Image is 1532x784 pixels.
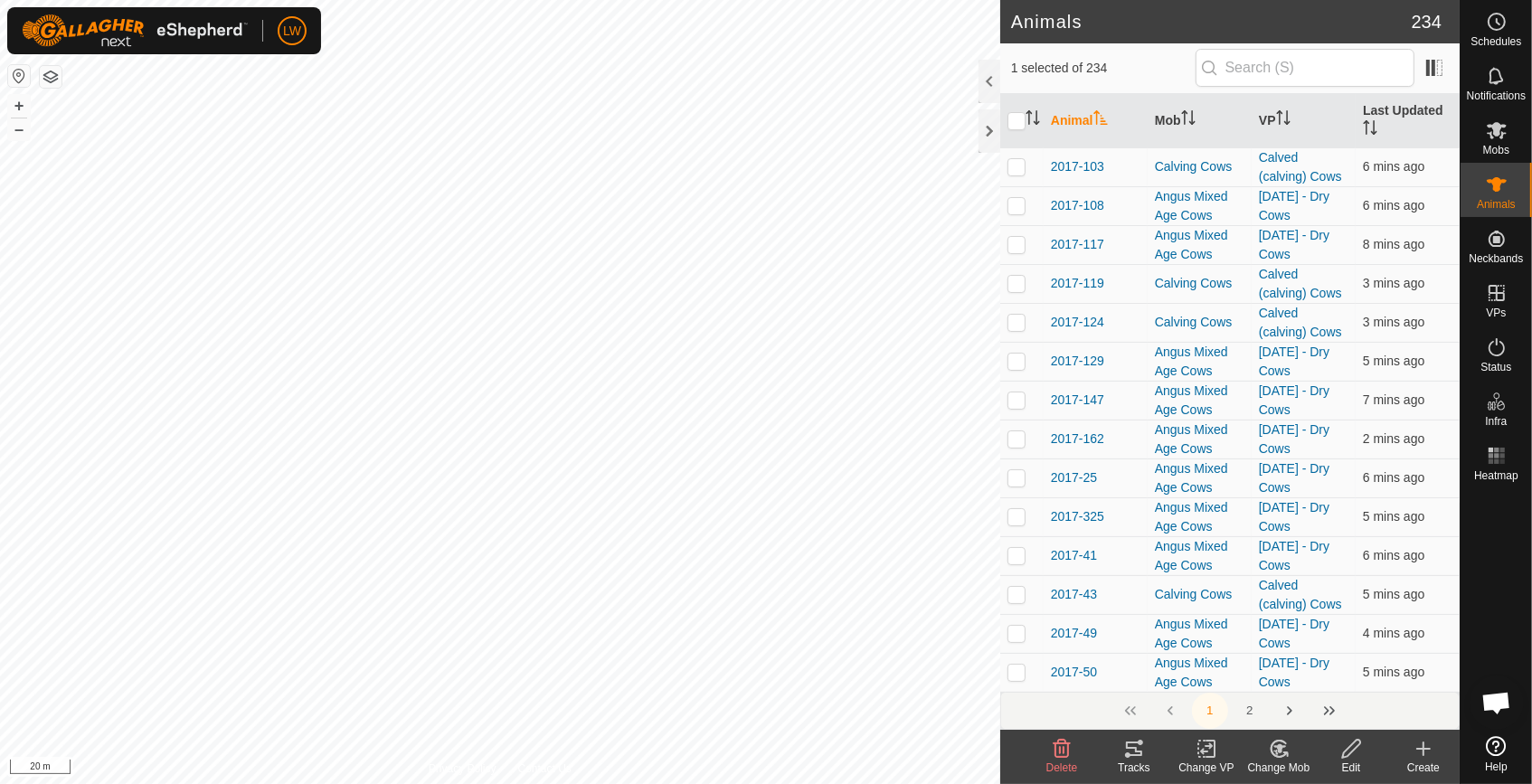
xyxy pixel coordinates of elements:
a: Help [1461,729,1532,779]
input: Search (S) [1196,49,1414,87]
span: 2017-117 [1051,235,1104,254]
span: 2017-124 [1051,313,1104,332]
a: Calved (calving) Cows [1259,578,1342,611]
th: VP [1252,94,1356,148]
button: + [8,95,30,117]
div: Calving Cows [1155,157,1244,176]
a: [DATE] - Dry Cows [1259,345,1329,378]
div: Angus Mixed Age Cows [1155,226,1244,264]
a: [DATE] - Dry Cows [1259,383,1329,417]
a: [DATE] - Dry Cows [1259,617,1329,650]
p-sorticon: Activate to sort [1093,113,1108,128]
span: Schedules [1471,36,1521,47]
a: Calved (calving) Cows [1259,267,1342,300]
div: Create [1387,760,1460,776]
a: Calved (calving) Cows [1259,306,1342,339]
span: 234 [1412,8,1442,35]
span: 28 Aug 2025, 12:01 pm [1363,315,1424,329]
a: [DATE] - Dry Cows [1259,539,1329,572]
th: Mob [1148,94,1252,148]
a: [DATE] - Dry Cows [1259,422,1329,456]
button: Last Page [1311,693,1348,729]
div: Angus Mixed Age Cows [1155,420,1244,458]
div: Change VP [1170,760,1243,776]
a: Privacy Policy [429,760,496,777]
a: [DATE] - Dry Cows [1259,500,1329,534]
span: 2017-49 [1051,624,1097,643]
th: Last Updated [1356,94,1460,148]
div: Angus Mixed Age Cows [1155,654,1244,692]
span: Status [1480,362,1511,373]
span: 2017-25 [1051,468,1097,487]
a: Open chat [1470,675,1524,730]
span: 2017-41 [1051,546,1097,565]
p-sorticon: Activate to sort [1181,113,1196,128]
button: 2 [1232,693,1268,729]
span: 28 Aug 2025, 12:02 pm [1363,276,1424,290]
span: 28 Aug 2025, 11:59 am [1363,665,1424,679]
div: Angus Mixed Age Cows [1155,343,1244,381]
span: 28 Aug 2025, 11:58 am [1363,198,1424,213]
span: 2017-108 [1051,196,1104,215]
div: Tracks [1098,760,1170,776]
span: VPs [1486,307,1506,318]
a: [DATE] - Dry Cows [1259,228,1329,261]
span: 2017-162 [1051,430,1104,449]
span: 2017-147 [1051,391,1104,410]
div: Angus Mixed Age Cows [1155,537,1244,575]
span: 28 Aug 2025, 11:59 am [1363,354,1424,368]
span: 28 Aug 2025, 11:58 am [1363,470,1424,485]
div: Angus Mixed Age Cows [1155,615,1244,653]
th: Animal [1044,94,1148,148]
a: Calved (calving) Cows [1259,150,1342,184]
p-sorticon: Activate to sort [1276,113,1291,128]
button: Reset Map [8,65,30,87]
span: Animals [1477,199,1516,210]
button: – [8,118,30,140]
span: 28 Aug 2025, 11:57 am [1363,392,1424,407]
a: [DATE] - Dry Cows [1259,656,1329,689]
div: Calving Cows [1155,313,1244,332]
span: 2017-119 [1051,274,1104,293]
a: [DATE] - Dry Cows [1259,461,1329,495]
span: Notifications [1467,90,1526,101]
span: 1 selected of 234 [1011,59,1196,78]
button: 1 [1192,693,1228,729]
span: 2017-103 [1051,157,1104,176]
a: Contact Us [518,760,572,777]
div: Calving Cows [1155,274,1244,293]
span: 28 Aug 2025, 12:00 pm [1363,626,1424,640]
span: LW [283,22,301,41]
p-sorticon: Activate to sort [1363,123,1377,137]
span: Neckbands [1469,253,1523,264]
span: Heatmap [1474,470,1518,481]
button: Map Layers [40,66,61,88]
span: Delete [1046,761,1078,774]
img: Gallagher Logo [22,14,248,47]
span: Help [1485,761,1508,772]
span: Infra [1485,416,1507,427]
p-sorticon: Activate to sort [1026,113,1040,128]
span: 2017-129 [1051,352,1104,371]
a: [DATE] - Dry Cows [1259,189,1329,222]
div: Calving Cows [1155,585,1244,604]
span: 28 Aug 2025, 11:58 am [1363,159,1424,174]
span: Mobs [1483,145,1509,156]
span: 2017-43 [1051,585,1097,604]
span: 2017-50 [1051,663,1097,682]
h2: Animals [1011,11,1412,33]
div: Angus Mixed Age Cows [1155,498,1244,536]
div: Angus Mixed Age Cows [1155,459,1244,497]
span: 28 Aug 2025, 11:59 am [1363,509,1424,524]
span: 28 Aug 2025, 12:02 pm [1363,431,1424,446]
span: 28 Aug 2025, 11:58 am [1363,548,1424,562]
button: Next Page [1272,693,1308,729]
div: Angus Mixed Age Cows [1155,187,1244,225]
div: Angus Mixed Age Cows [1155,382,1244,420]
span: 2017-325 [1051,507,1104,526]
span: 28 Aug 2025, 11:56 am [1363,237,1424,251]
div: Edit [1315,760,1387,776]
span: 28 Aug 2025, 11:59 am [1363,587,1424,601]
div: Change Mob [1243,760,1315,776]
